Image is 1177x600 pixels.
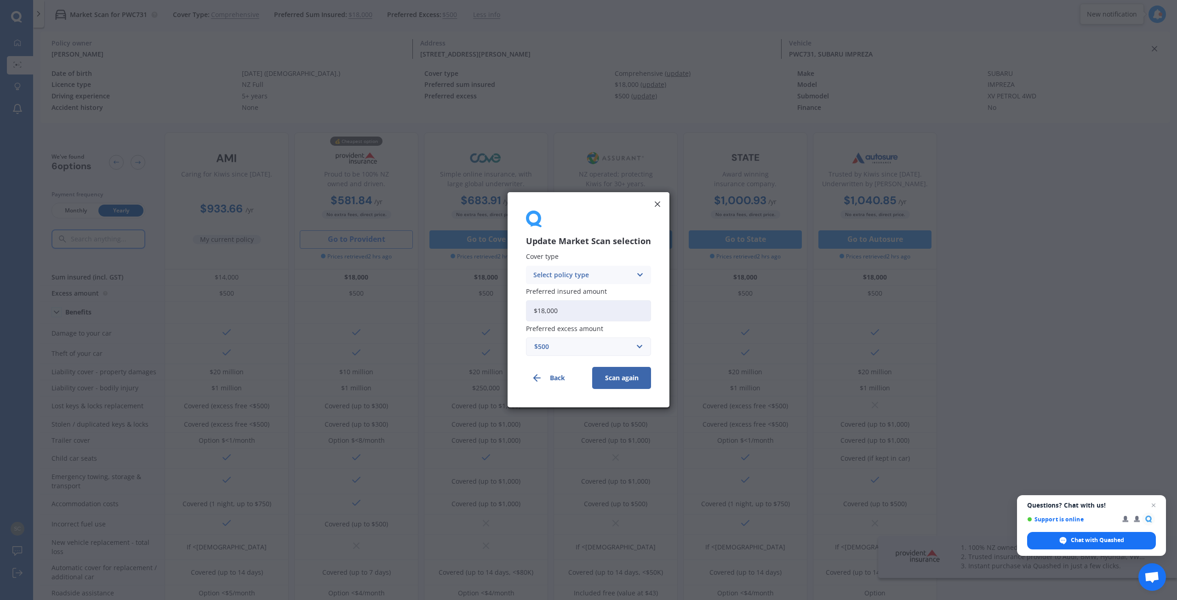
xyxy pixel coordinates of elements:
[1071,536,1124,544] span: Chat with Quashed
[592,367,651,389] button: Scan again
[1027,502,1156,509] span: Questions? Chat with us!
[1027,532,1156,549] div: Chat with Quashed
[533,270,632,280] div: Select policy type
[526,300,651,321] input: Enter amount
[534,342,632,352] div: $500
[526,325,603,333] span: Preferred excess amount
[526,236,651,247] h3: Update Market Scan selection
[526,367,585,389] button: Back
[1027,516,1116,523] span: Support is online
[1148,500,1159,511] span: Close chat
[526,252,559,261] span: Cover type
[1138,563,1166,591] div: Open chat
[526,287,607,296] span: Preferred insured amount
